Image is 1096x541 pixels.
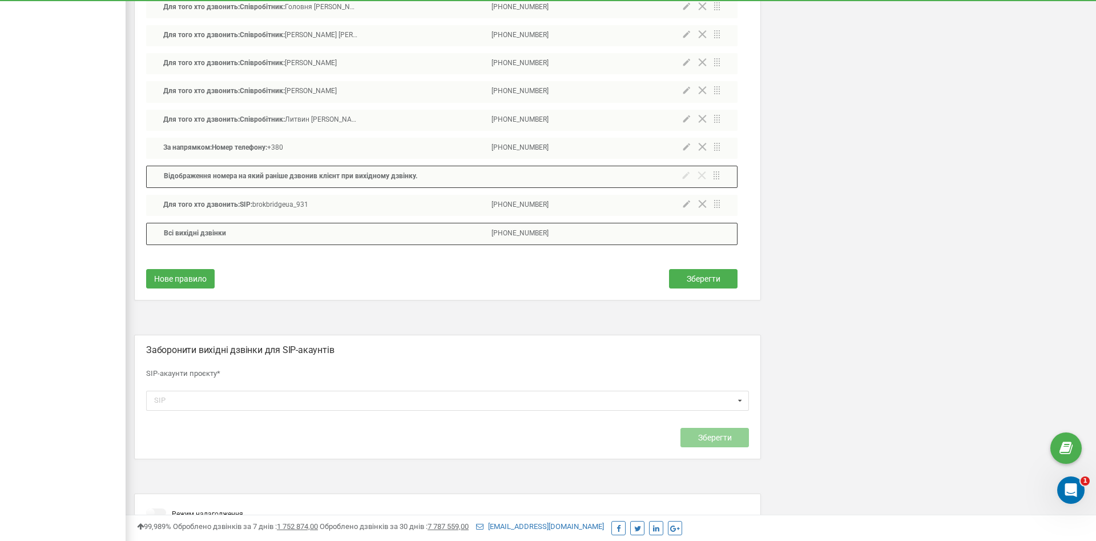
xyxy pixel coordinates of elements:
p: [PHONE_NUMBER] [491,115,549,126]
span: Для того хто дзвонить: [163,115,240,123]
p: +380 [163,143,357,154]
span: Співробітник: [240,59,285,67]
span: Режим налагодження [172,510,243,518]
span: Співробітник: [240,115,285,123]
span: Відображення номера на який раніше дзвонив клієнт при вихідному дзвінку. [164,172,417,180]
span: Зберегти [687,274,720,283]
p: Литвин [PERSON_NAME] [163,115,357,126]
span: Оброблено дзвінків за 30 днів : [320,522,469,531]
span: Для того хто дзвонить: [163,3,240,11]
p: [PERSON_NAME] [163,58,357,69]
a: [EMAIL_ADDRESS][DOMAIN_NAME] [476,522,604,531]
p: [PERSON_NAME] [163,86,357,97]
p: [PHONE_NUMBER] [491,2,549,13]
p: [PHONE_NUMBER] [491,229,549,239]
div: SIP [151,395,181,407]
span: Співробітник: [240,31,285,39]
span: SIP-акаунти проєкту* [146,369,220,378]
span: Співробітник: [240,87,285,95]
div: Для того хто дзвонить:Співробітник:[PERSON_NAME][PHONE_NUMBER] [146,81,738,102]
span: За напрямком: [163,143,212,151]
button: Зберегти [669,269,738,288]
span: Оброблено дзвінків за 7 днів : [173,522,318,531]
p: [PHONE_NUMBER] [491,86,549,97]
span: Всi вихiднi дзвінки [164,229,226,237]
span: Для того хто дзвонить: [163,31,240,39]
span: Для того хто дзвонить: [163,201,240,209]
p: [PHONE_NUMBER] [491,58,549,69]
p: brokbridgeua_931 [163,200,357,211]
iframe: Intercom live chat [1057,476,1085,504]
span: Заборонити вихідні дзвінки для SIP-акаунтів [146,344,334,355]
div: За напрямком:Номер телефону:+380[PHONE_NUMBER] [146,138,738,159]
button: Зберегти [680,428,749,447]
div: Для того хто дзвонить:Співробітник:[PERSON_NAME] [PERSON_NAME],[PERSON_NAME],[PERSON_NAME][PHONE_... [146,25,738,46]
p: [PHONE_NUMBER] [491,200,549,211]
span: Для того хто дзвонить: [163,87,240,95]
span: Нове правило [154,274,207,283]
div: Для того хто дзвонить:Співробітник:Литвин [PERSON_NAME][PHONE_NUMBER] [146,110,738,131]
span: 99,989% [137,522,171,531]
u: 1 752 874,00 [277,522,318,531]
div: Відображення номера на який раніше дзвонив клієнт при вихідному дзвінку. [146,166,738,188]
span: 1 [1081,476,1090,486]
button: Нове правило [146,269,215,288]
div: Для того хто дзвонить:Співробітник:[PERSON_NAME][PHONE_NUMBER] [146,53,738,74]
span: Для того хто дзвонить: [163,59,240,67]
p: Головня [PERSON_NAME] [163,2,357,13]
span: Номер телефону: [212,143,267,151]
p: [PERSON_NAME] [PERSON_NAME],[PERSON_NAME],[PERSON_NAME] [163,30,357,41]
span: Співробітник: [240,3,285,11]
span: Зберегти [698,433,732,442]
div: Для того хто дзвонить:SIP:brokbridgeua_931[PHONE_NUMBER] [146,195,738,216]
u: 7 787 559,00 [428,522,469,531]
p: [PHONE_NUMBER] [491,143,549,154]
p: [PHONE_NUMBER] [491,30,549,41]
span: SIP: [240,201,252,209]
